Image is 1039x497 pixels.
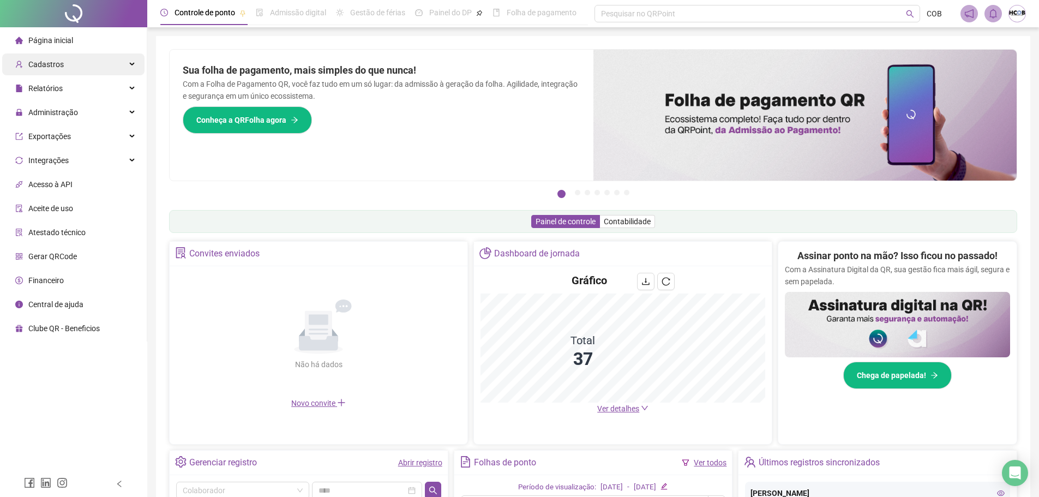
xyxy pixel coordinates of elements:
[641,404,648,412] span: down
[28,228,86,237] span: Atestado técnico
[15,109,23,116] span: lock
[594,190,600,195] button: 4
[479,247,491,259] span: pie-chart
[930,372,938,379] span: arrow-right
[597,404,648,413] a: Ver detalhes down
[268,358,369,370] div: Não há dados
[336,9,344,16] span: sun
[964,9,974,19] span: notification
[600,482,623,493] div: [DATE]
[175,456,187,468] span: setting
[1002,460,1028,486] div: Open Intercom Messenger
[843,362,952,389] button: Chega de papelada!
[744,456,755,468] span: team
[270,8,326,17] span: Admissão digital
[585,190,590,195] button: 3
[15,325,23,332] span: gift
[634,482,656,493] div: [DATE]
[183,78,580,102] p: Com a Folha de Pagamento QR, você faz tudo em um só lugar: da admissão à geração da folha. Agilid...
[28,84,63,93] span: Relatórios
[624,190,629,195] button: 7
[460,456,471,468] span: file-text
[15,133,23,140] span: export
[160,9,168,16] span: clock-circle
[1009,5,1025,22] img: 24957
[575,190,580,195] button: 2
[507,8,576,17] span: Folha de pagamento
[337,398,346,407] span: plus
[291,116,298,124] span: arrow-right
[694,458,726,467] a: Ver todos
[927,8,942,20] span: COB
[256,9,263,16] span: file-done
[350,8,405,17] span: Gestão de férias
[28,180,73,189] span: Acesso à API
[494,244,580,263] div: Dashboard de jornada
[493,9,500,16] span: book
[660,483,668,490] span: edit
[476,10,483,16] span: pushpin
[988,9,998,19] span: bell
[557,190,566,198] button: 1
[15,301,23,308] span: info-circle
[15,157,23,164] span: sync
[15,85,23,92] span: file
[28,324,100,333] span: Clube QR - Beneficios
[116,480,123,488] span: left
[604,217,651,226] span: Contabilidade
[662,277,670,286] span: reload
[614,190,620,195] button: 6
[28,132,71,141] span: Exportações
[597,404,639,413] span: Ver detalhes
[196,114,286,126] span: Conheça a QRFolha agora
[15,229,23,236] span: solution
[175,247,187,259] span: solution
[759,453,880,472] div: Últimos registros sincronizados
[641,277,650,286] span: download
[398,458,442,467] a: Abrir registro
[40,477,51,488] span: linkedin
[627,482,629,493] div: -
[536,217,596,226] span: Painel de controle
[15,205,23,212] span: audit
[429,8,472,17] span: Painel do DP
[189,453,257,472] div: Gerenciar registro
[997,489,1005,497] span: eye
[175,8,235,17] span: Controle de ponto
[189,244,260,263] div: Convites enviados
[906,10,914,18] span: search
[57,477,68,488] span: instagram
[474,453,536,472] div: Folhas de ponto
[15,277,23,284] span: dollar
[15,61,23,68] span: user-add
[183,106,312,134] button: Conheça a QRFolha agora
[28,108,78,117] span: Administração
[604,190,610,195] button: 5
[15,253,23,260] span: qrcode
[28,156,69,165] span: Integrações
[785,292,1010,357] img: banner%2F02c71560-61a6-44d4-94b9-c8ab97240462.png
[28,252,77,261] span: Gerar QRCode
[183,63,580,78] h2: Sua folha de pagamento, mais simples do que nunca!
[572,273,607,288] h4: Gráfico
[518,482,596,493] div: Período de visualização:
[28,276,64,285] span: Financeiro
[28,204,73,213] span: Aceite de uso
[15,181,23,188] span: api
[239,10,246,16] span: pushpin
[682,459,689,466] span: filter
[857,369,926,381] span: Chega de papelada!
[24,477,35,488] span: facebook
[797,248,998,264] h2: Assinar ponto na mão? Isso ficou no passado!
[785,264,1010,288] p: Com a Assinatura Digital da QR, sua gestão fica mais ágil, segura e sem papelada.
[28,36,73,45] span: Página inicial
[415,9,423,16] span: dashboard
[15,37,23,44] span: home
[28,300,83,309] span: Central de ajuda
[291,399,346,408] span: Novo convite
[593,50,1017,181] img: banner%2F8d14a306-6205-4263-8e5b-06e9a85ad873.png
[429,486,437,495] span: search
[28,60,64,69] span: Cadastros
